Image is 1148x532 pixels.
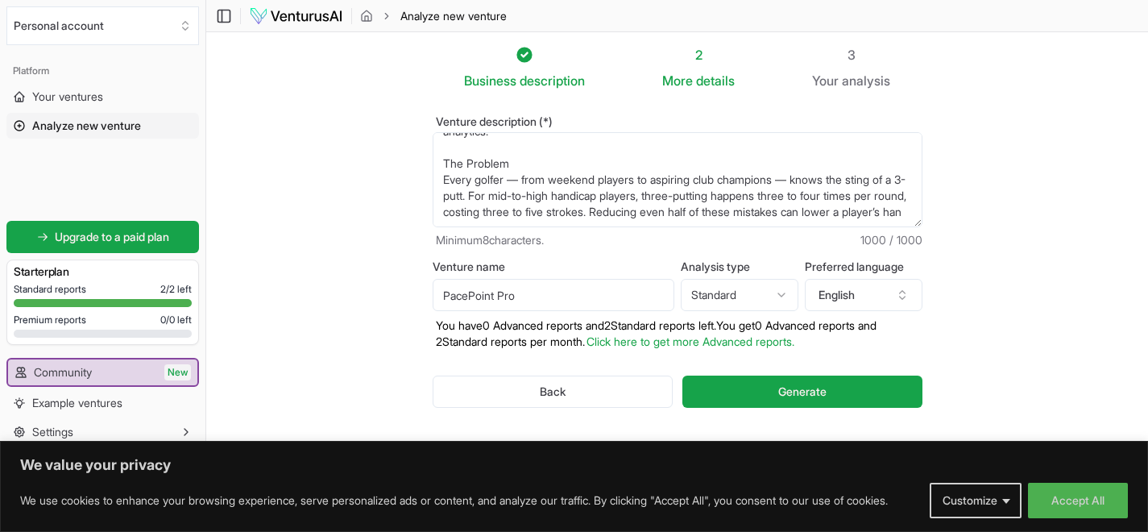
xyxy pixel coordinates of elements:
[682,376,922,408] button: Generate
[6,390,199,416] a: Example ventures
[696,73,735,89] span: details
[20,455,1128,475] p: We value your privacy
[6,419,199,445] button: Settings
[14,264,192,280] h3: Starter plan
[14,314,86,326] span: Premium reports
[32,395,122,411] span: Example ventures
[860,232,922,248] span: 1000 / 1000
[6,58,199,84] div: Platform
[164,364,191,380] span: New
[805,279,922,311] button: English
[360,8,507,24] nav: breadcrumb
[6,6,199,45] button: Select an organization
[433,376,673,408] button: Back
[662,45,735,64] div: 2
[930,483,1022,518] button: Customize
[433,318,922,350] p: You have 0 Advanced reports and 2 Standard reports left. Y ou get 0 Advanced reports and 2 Standa...
[1028,483,1128,518] button: Accept All
[249,6,343,26] img: logo
[32,424,73,440] span: Settings
[586,335,794,348] a: Click here to get more Advanced reports.
[805,261,922,272] label: Preferred language
[160,314,192,326] span: 0 / 0 left
[812,71,839,90] span: Your
[464,71,516,90] span: Business
[842,73,890,89] span: analysis
[433,132,922,227] textarea: PacePoint Pro is a golf technology company focused on solving the game’s most frustrating and cos...
[400,8,507,24] span: Analyze new venture
[32,89,103,105] span: Your ventures
[6,221,199,253] a: Upgrade to a paid plan
[6,113,199,139] a: Analyze new venture
[34,364,92,380] span: Community
[14,283,86,296] span: Standard reports
[8,360,197,385] a: CommunityNew
[433,279,674,311] input: Optional venture name
[812,45,890,64] div: 3
[20,491,888,510] p: We use cookies to enhance your browsing experience, serve personalized ads or content, and analyz...
[681,261,798,272] label: Analysis type
[436,232,544,248] span: Minimum 8 characters.
[160,283,192,296] span: 2 / 2 left
[433,261,674,272] label: Venture name
[433,116,922,127] label: Venture description (*)
[32,118,141,134] span: Analyze new venture
[662,71,693,90] span: More
[6,84,199,110] a: Your ventures
[778,384,827,400] span: Generate
[520,73,585,89] span: description
[55,229,169,245] span: Upgrade to a paid plan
